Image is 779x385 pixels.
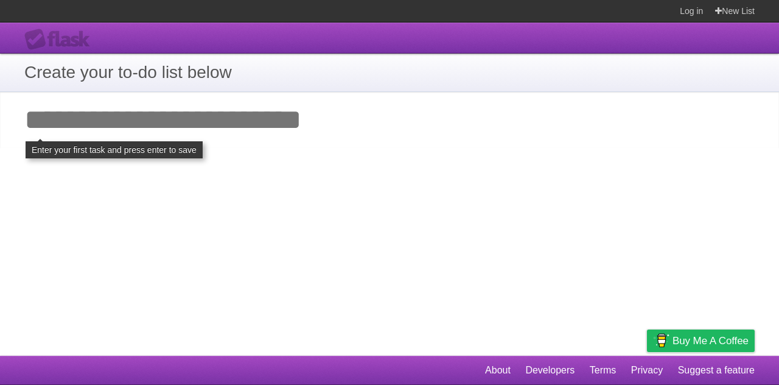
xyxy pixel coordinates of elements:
img: Buy me a coffee [653,330,669,351]
a: About [485,359,511,382]
a: Suggest a feature [678,359,755,382]
div: Flask [24,29,97,51]
h1: Create your to-do list below [24,60,755,85]
a: Developers [525,359,575,382]
a: Terms [590,359,617,382]
a: Privacy [631,359,663,382]
a: Buy me a coffee [647,330,755,352]
span: Buy me a coffee [672,330,749,351]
